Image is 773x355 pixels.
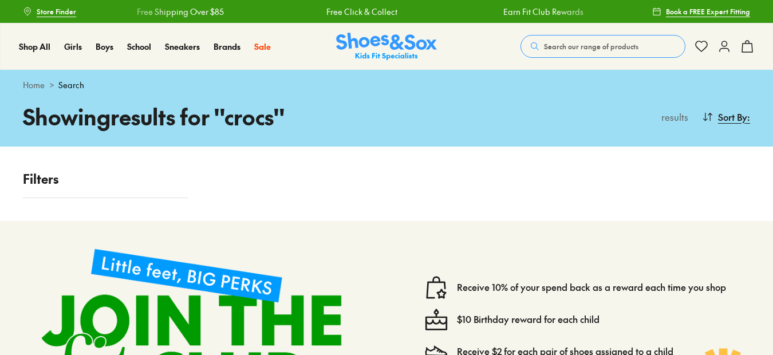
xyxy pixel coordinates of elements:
[520,35,685,58] button: Search our range of products
[23,79,45,91] a: Home
[457,313,600,326] a: $10 Birthday reward for each child
[718,110,747,124] span: Sort By
[425,276,448,299] img: vector1.svg
[325,6,396,18] a: Free Click & Collect
[502,6,582,18] a: Earn Fit Club Rewards
[652,1,750,22] a: Book a FREE Expert Fitting
[214,41,240,53] a: Brands
[19,41,50,52] span: Shop All
[336,33,437,61] a: Shoes & Sox
[23,100,386,133] h1: Showing results for " crocs "
[64,41,82,53] a: Girls
[23,169,188,188] p: Filters
[96,41,113,53] a: Boys
[544,41,638,52] span: Search our range of products
[165,41,200,53] a: Sneakers
[657,110,688,124] p: results
[702,104,750,129] button: Sort By:
[37,6,76,17] span: Store Finder
[254,41,271,52] span: Sale
[127,41,151,52] span: School
[96,41,113,52] span: Boys
[336,33,437,61] img: SNS_Logo_Responsive.svg
[23,1,76,22] a: Store Finder
[135,6,222,18] a: Free Shipping Over $85
[23,79,750,91] div: >
[747,110,750,124] span: :
[254,41,271,53] a: Sale
[127,41,151,53] a: School
[666,6,750,17] span: Book a FREE Expert Fitting
[165,41,200,52] span: Sneakers
[425,308,448,331] img: cake--candle-birthday-event-special-sweet-cake-bake.svg
[457,281,726,294] a: Receive 10% of your spend back as a reward each time you shop
[19,41,50,53] a: Shop All
[64,41,82,52] span: Girls
[214,41,240,52] span: Brands
[58,79,84,91] span: Search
